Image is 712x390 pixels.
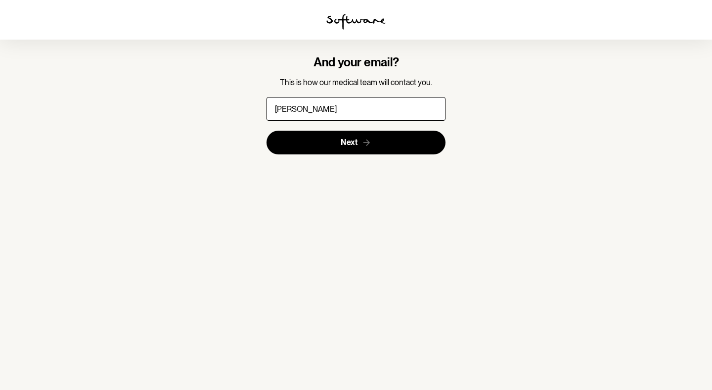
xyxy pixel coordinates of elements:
span: Next [341,138,357,147]
p: This is how our medical team will contact you. [267,78,446,87]
h4: And your email? [267,55,446,70]
img: software logo [326,14,386,30]
input: E-mail address [267,97,446,121]
button: Next [267,131,446,154]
